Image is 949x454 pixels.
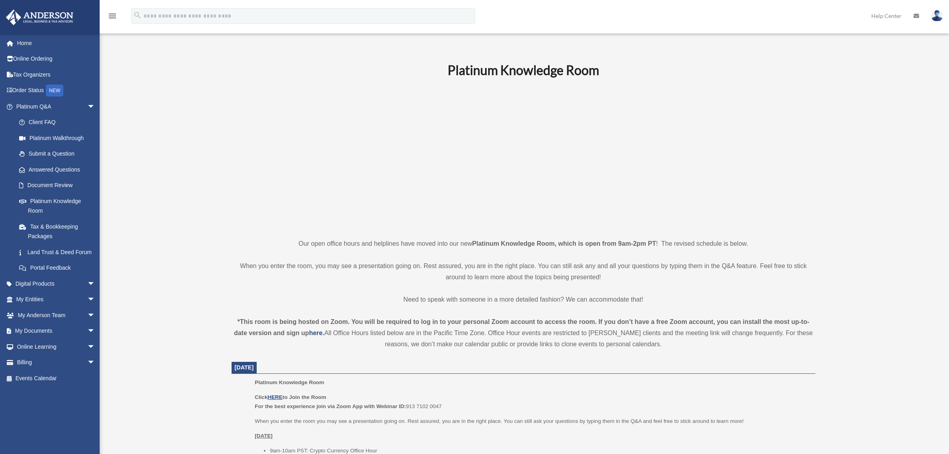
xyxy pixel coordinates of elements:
[6,292,107,308] a: My Entitiesarrow_drop_down
[255,379,324,385] span: Platinum Knowledge Room
[87,307,103,324] span: arrow_drop_down
[255,393,809,411] p: 913 7102 0047
[255,403,406,409] b: For the best experience join via Zoom App with Webinar ID:
[87,292,103,308] span: arrow_drop_down
[87,355,103,371] span: arrow_drop_down
[235,364,254,371] span: [DATE]
[6,307,107,323] a: My Anderson Teamarrow_drop_down
[255,416,809,426] p: When you enter the room you may see a presentation going on. Rest assured, you are in the right p...
[6,51,107,67] a: Online Ordering
[11,178,107,193] a: Document Review
[11,219,107,244] a: Tax & Bookkeeping Packages
[4,10,76,25] img: Anderson Advisors Platinum Portal
[6,355,107,371] a: Billingarrow_drop_down
[11,146,107,162] a: Submit a Question
[267,394,282,400] a: HERE
[6,35,107,51] a: Home
[6,323,107,339] a: My Documentsarrow_drop_down
[87,276,103,292] span: arrow_drop_down
[11,244,107,260] a: Land Trust & Deed Forum
[234,318,809,336] strong: *This room is being hosted on Zoom. You will be required to log in to your personal Zoom account ...
[232,294,815,305] p: Need to speak with someone in a more detailed fashion? We can accommodate that!
[108,14,117,21] a: menu
[6,339,107,355] a: Online Learningarrow_drop_down
[6,99,107,114] a: Platinum Q&Aarrow_drop_down
[11,114,107,130] a: Client FAQ
[232,261,815,283] p: When you enter the room, you may see a presentation going on. Rest assured, you are in the right ...
[87,323,103,340] span: arrow_drop_down
[404,89,643,223] iframe: 231110_Toby_KnowledgeRoom
[448,62,599,78] b: Platinum Knowledge Room
[232,316,815,350] div: All Office Hours listed below are in the Pacific Time Zone. Office Hour events are restricted to ...
[309,330,322,336] a: here
[6,83,107,99] a: Order StatusNEW
[46,85,63,97] div: NEW
[11,193,103,219] a: Platinum Knowledge Room
[931,10,943,22] img: User Pic
[472,240,656,247] strong: Platinum Knowledge Room, which is open from 9am-2pm PT
[133,11,142,20] i: search
[255,433,273,439] u: [DATE]
[6,370,107,386] a: Events Calendar
[255,394,326,400] b: Click to Join the Room
[87,99,103,115] span: arrow_drop_down
[11,260,107,276] a: Portal Feedback
[11,162,107,178] a: Answered Questions
[322,330,324,336] strong: .
[87,339,103,355] span: arrow_drop_down
[11,130,107,146] a: Platinum Walkthrough
[108,11,117,21] i: menu
[6,67,107,83] a: Tax Organizers
[6,276,107,292] a: Digital Productsarrow_drop_down
[232,238,815,249] p: Our open office hours and helplines have moved into our new ! The revised schedule is below.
